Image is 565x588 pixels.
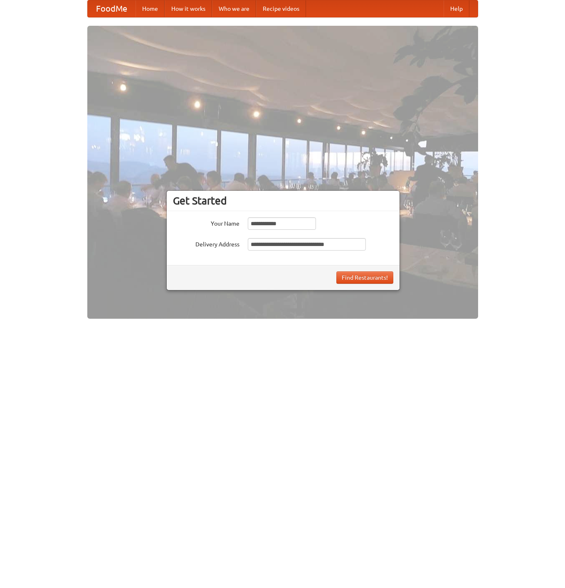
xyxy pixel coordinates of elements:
h3: Get Started [173,194,393,207]
a: Help [444,0,469,17]
label: Delivery Address [173,238,239,248]
a: Recipe videos [256,0,306,17]
a: How it works [165,0,212,17]
label: Your Name [173,217,239,228]
button: Find Restaurants! [336,271,393,284]
a: Home [136,0,165,17]
a: FoodMe [88,0,136,17]
a: Who we are [212,0,256,17]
